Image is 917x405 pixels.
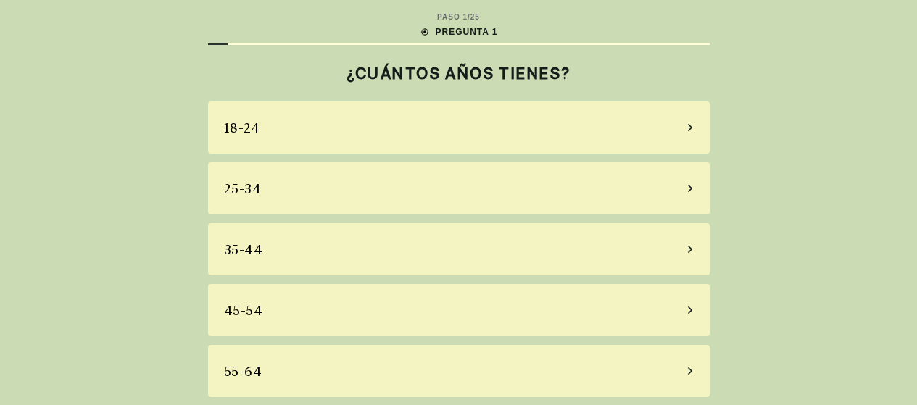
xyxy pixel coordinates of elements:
[435,27,497,37] font: PREGUNTA 1
[462,13,468,21] font: 1
[224,242,263,257] font: 35-44
[347,64,571,83] font: ¿CUÁNTOS AÑOS TIENES?
[437,13,460,21] font: PASO
[224,120,260,135] font: 18-24
[470,13,480,21] font: 25
[224,181,262,196] font: 25-34
[224,364,262,379] font: 55-64
[224,303,263,318] font: 45-54
[468,13,470,21] font: /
